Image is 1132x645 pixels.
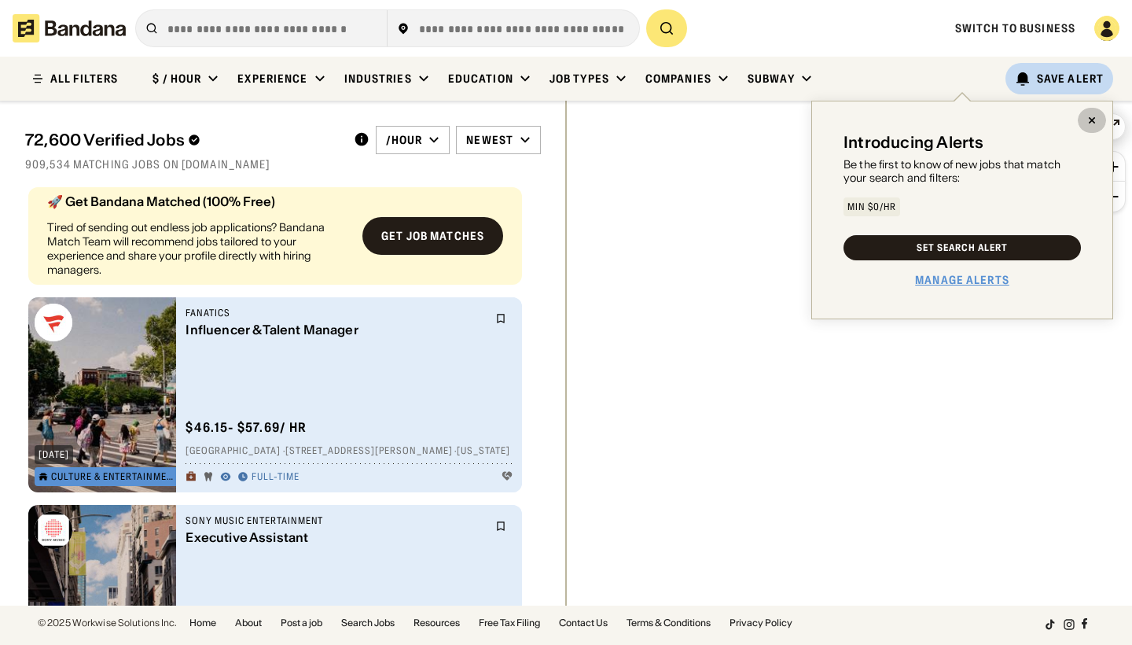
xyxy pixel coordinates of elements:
a: Privacy Policy [730,618,792,628]
div: Introducing Alerts [843,133,984,152]
div: ALL FILTERS [50,73,118,84]
div: Tired of sending out endless job applications? Bandana Match Team will recommend jobs tailored to... [47,220,350,278]
a: Free Tax Filing [479,618,540,628]
div: Companies [645,72,711,86]
div: Sony Music Entertainment [186,514,486,527]
div: Full-time [252,471,300,484]
div: Fanatics [186,307,486,319]
div: [DATE] [39,450,69,459]
img: Fanatics logo [35,304,72,341]
a: Resources [413,618,460,628]
div: Education [448,72,513,86]
div: /hour [386,133,423,147]
div: Get job matches [381,230,484,241]
div: Culture & Entertainment [51,472,178,481]
div: [GEOGRAPHIC_DATA] · [STREET_ADDRESS][PERSON_NAME] · [US_STATE] [186,445,513,458]
a: Contact Us [559,618,608,628]
img: Sony Music Entertainment logo [35,511,72,549]
div: Be the first to know of new jobs that match your search and filters: [843,158,1081,185]
div: Set Search Alert [917,243,1007,252]
div: Industries [344,72,412,86]
div: 🚀 Get Bandana Matched (100% Free) [47,195,350,208]
a: Post a job [281,618,322,628]
div: grid [25,181,541,618]
div: $ 46.15 - $57.69 / hr [186,419,307,436]
a: Search Jobs [341,618,395,628]
div: Experience [237,72,307,86]
a: About [235,618,262,628]
a: Home [189,618,216,628]
div: Influencer & Talent Manager [186,322,486,337]
div: Job Types [549,72,609,86]
div: Subway [748,72,795,86]
a: Switch to Business [955,21,1075,35]
div: 72,600 Verified Jobs [25,131,341,149]
div: Newest [466,133,513,147]
div: Executive Assistant [186,530,486,545]
div: Min $0/hr [847,202,896,212]
div: © 2025 Workwise Solutions Inc. [38,618,177,628]
div: $ / hour [153,72,201,86]
div: Save Alert [1037,72,1104,86]
img: Bandana logotype [13,14,126,42]
a: Terms & Conditions [627,618,711,628]
a: Manage Alerts [915,273,1009,287]
div: 909,534 matching jobs on [DOMAIN_NAME] [25,157,541,171]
